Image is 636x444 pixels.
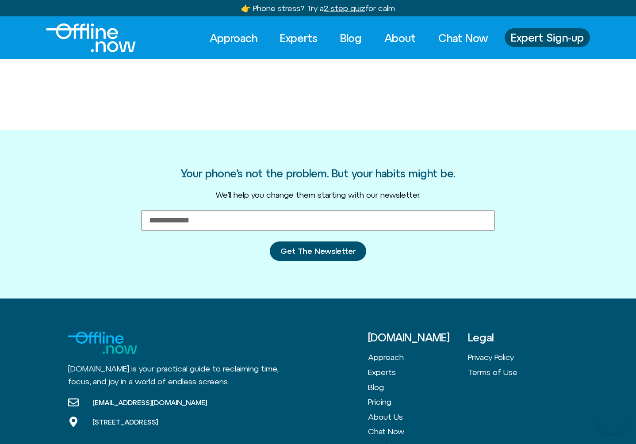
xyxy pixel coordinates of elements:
u: 2-step quiz [324,4,365,13]
h3: Legal [468,332,568,343]
a: Pricing [368,394,468,410]
span: [DOMAIN_NAME] is your practical guide to reclaiming time, focus, and joy in a world of endless sc... [68,364,278,386]
a: [EMAIL_ADDRESS][DOMAIN_NAME] [68,397,207,408]
h3: Your phone’s not the problem. But your habits might be. [181,168,455,179]
nav: Menu [468,350,568,379]
div: Logo [46,23,121,52]
span: We’ll help you change them starting with our newsletter. [215,190,421,199]
h3: [DOMAIN_NAME] [368,332,468,343]
a: Expert Sign-up [505,28,590,47]
span: [EMAIL_ADDRESS][DOMAIN_NAME] [90,398,207,407]
a: Terms of Use [468,365,568,380]
nav: Menu [202,28,496,48]
a: Chat Now [368,424,468,439]
a: Privacy Policy [468,350,568,365]
a: Experts [368,365,468,380]
a: 👉 Phone stress? Try a2-step quizfor calm [241,4,395,13]
a: Approach [202,28,265,48]
a: Blog [368,380,468,395]
a: Chat Now [430,28,496,48]
span: Expert Sign-up [511,32,584,43]
form: New Form [141,210,495,272]
a: About Us [368,410,468,425]
img: offline.now [68,332,137,354]
span: Get The Newsletter [280,247,356,256]
a: Approach [368,350,468,365]
a: Blog [332,28,370,48]
a: [STREET_ADDRESS] [68,417,207,427]
iframe: Botpress [597,405,625,433]
button: Get The Newsletter [270,241,366,261]
img: offline.now [46,23,136,52]
a: About [376,28,424,48]
a: Experts [272,28,326,48]
span: [STREET_ADDRESS] [90,417,158,426]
